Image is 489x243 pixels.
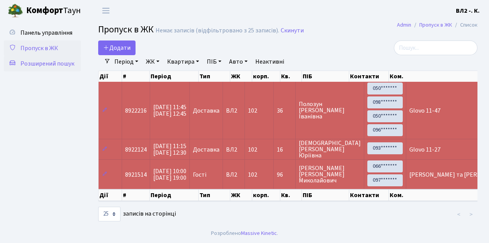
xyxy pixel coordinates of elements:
a: Massive Kinetic [241,229,277,237]
span: Полозун [PERSON_NAME] Іванівна [299,101,361,120]
span: 102 [248,170,257,179]
th: ЖК [230,189,252,201]
span: Додати [103,44,131,52]
th: корп. [252,189,280,201]
span: [DATE] 11:45 [DATE] 12:45 [153,103,186,118]
span: [DATE] 11:15 [DATE] 12:30 [153,142,186,157]
nav: breadcrumb [385,17,489,33]
th: ПІБ [302,189,349,201]
th: Контакти [349,71,389,82]
th: Період [150,71,199,82]
th: Кв. [280,189,302,201]
a: ЖК [143,55,162,68]
a: Пропуск в ЖК [4,40,81,56]
th: Дії [99,189,122,201]
span: 8922216 [125,106,147,115]
span: 8922124 [125,145,147,154]
th: Тип [199,189,230,201]
span: Розширений пошук [20,59,74,68]
a: Панель управління [4,25,81,40]
a: Неактивні [252,55,287,68]
th: Контакти [349,189,389,201]
th: Період [150,189,199,201]
span: 8921514 [125,170,147,179]
img: logo.png [8,3,23,19]
a: Період [111,55,141,68]
a: Пропуск в ЖК [419,21,452,29]
div: Розроблено . [211,229,278,238]
span: Glovo 11-27 [409,145,440,154]
li: Список [452,21,477,29]
th: Дії [99,71,122,82]
span: 96 [277,172,292,178]
select: записів на сторінці [98,207,121,221]
th: корп. [252,71,280,82]
span: ВЛ2 [226,147,241,153]
span: Доставка [193,147,219,153]
span: Glovo 11-47 [409,106,440,115]
label: записів на сторінці [98,207,176,221]
span: [DEMOGRAPHIC_DATA] [PERSON_NAME] Юріївна [299,140,361,159]
a: ПІБ [204,55,224,68]
span: Пропуск в ЖК [98,23,154,36]
button: Переключити навігацію [96,4,116,17]
input: Пошук... [394,40,477,55]
th: Кв. [280,71,302,82]
th: ПІБ [302,71,349,82]
span: Доставка [193,108,219,114]
a: Додати [98,40,136,55]
a: Авто [226,55,251,68]
a: Admin [397,21,411,29]
span: [PERSON_NAME] [PERSON_NAME] Миколайович [299,165,361,184]
b: Комфорт [26,4,63,17]
span: 16 [277,147,292,153]
span: [DATE] 10:00 [DATE] 19:00 [153,167,186,182]
span: 36 [277,108,292,114]
a: Квартира [164,55,202,68]
span: ВЛ2 [226,172,241,178]
span: 102 [248,145,257,154]
th: # [122,71,150,82]
span: Панель управління [20,29,72,37]
a: ВЛ2 -. К. [456,6,480,15]
div: Немає записів (відфільтровано з 25 записів). [156,27,279,34]
span: Пропуск в ЖК [20,44,58,52]
a: Скинути [281,27,304,34]
span: Гості [193,172,206,178]
th: ЖК [230,71,252,82]
span: ВЛ2 [226,108,241,114]
b: ВЛ2 -. К. [456,7,480,15]
th: # [122,189,150,201]
span: 102 [248,106,257,115]
a: Розширений пошук [4,56,81,71]
span: Таун [26,4,81,17]
th: Тип [199,71,230,82]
